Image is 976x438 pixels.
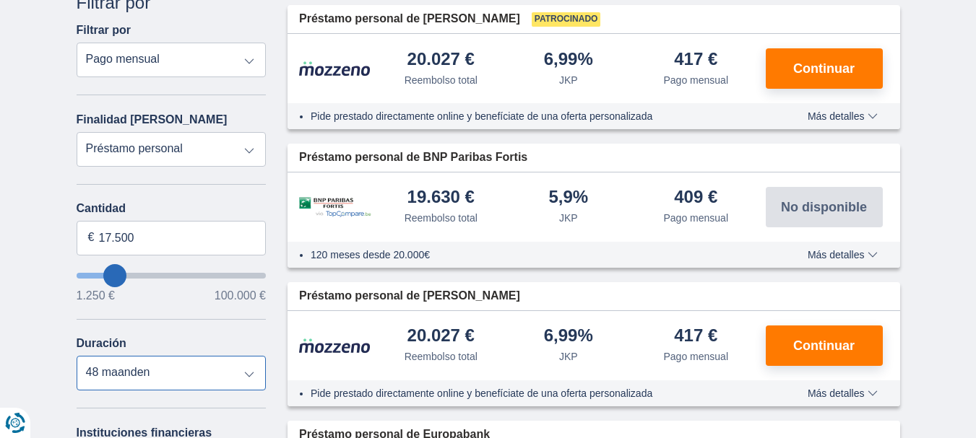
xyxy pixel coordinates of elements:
font: 20.027 € [407,49,475,69]
img: producto.pl.alt BNP Paribas Fortis [299,197,371,218]
button: Más detalles [797,387,889,399]
font: Duración [77,337,126,349]
font: Más detalles [808,249,865,260]
font: Reembolso total [405,74,478,86]
font: Reembolso total [405,212,478,224]
button: No disponible [766,187,883,227]
font: 6,99% [544,49,593,69]
font: Más detalles [808,387,865,399]
font: Pide prestado directamente online y benefíciate de una oferta personalizada [311,387,652,399]
font: Pago mensual [663,351,728,362]
font: Finalidad [PERSON_NAME] [77,113,228,126]
font: 417 € [674,49,717,69]
font: Filtrar por [77,24,131,36]
font: 6,99% [544,325,593,345]
img: producto.pl.alt Mozzeno [299,61,371,76]
font: 120 meses desde 20.000€ [311,249,430,260]
font: Patrocinado [535,14,598,24]
font: 417 € [674,325,717,345]
img: producto.pl.alt Mozzeno [299,338,371,354]
button: Continuar [766,325,883,366]
font: Préstamo personal de [PERSON_NAME] [299,289,520,302]
font: € [88,231,95,243]
button: Continuar [766,48,883,89]
font: 409 € [674,187,717,206]
font: Continuar [793,338,855,353]
font: Continuar [793,61,855,76]
font: Préstamo personal de [PERSON_NAME] [299,12,520,25]
font: Pago mensual [663,212,728,224]
font: Reembolso total [405,351,478,362]
input: quieroTomarPréstamo [77,273,267,279]
font: Pide prestado directamente online y benefíciate de una oferta personalizada [311,110,652,122]
font: Préstamo personal de BNP Paribas Fortis [299,151,527,163]
font: JKP [559,74,578,86]
button: Más detalles [797,249,889,260]
font: Pago mensual [663,74,728,86]
font: 19.630 € [407,187,475,206]
font: 5,9% [548,187,588,206]
button: Más detalles [797,110,889,122]
font: JKP [559,212,578,224]
font: 1.250 € [77,289,115,302]
font: JKP [559,351,578,362]
font: Cantidad [77,202,126,214]
font: Más detalles [808,110,865,122]
font: No disponible [781,200,867,214]
font: 20.027 € [407,325,475,345]
font: 100.000 € [215,289,266,302]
